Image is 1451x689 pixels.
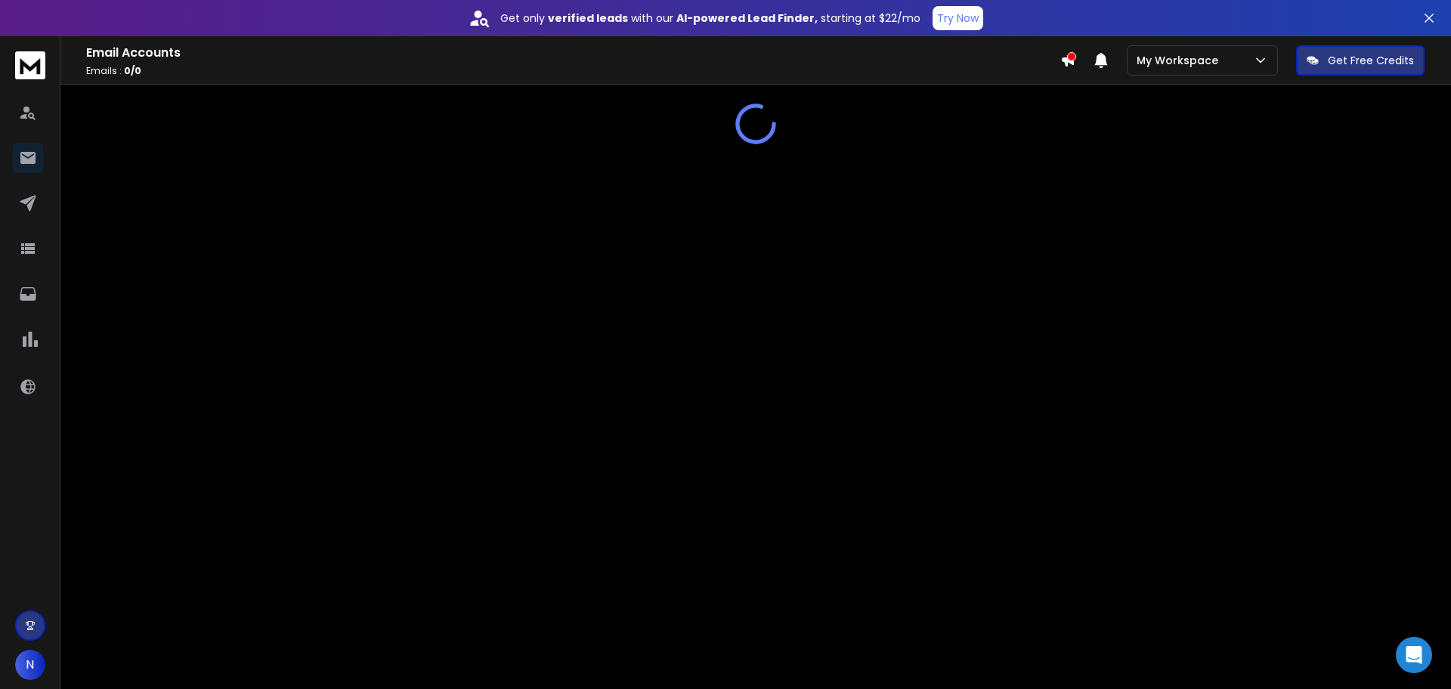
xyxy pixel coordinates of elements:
[1137,53,1224,68] p: My Workspace
[15,51,45,79] img: logo
[933,6,983,30] button: Try Now
[1396,637,1432,673] div: Open Intercom Messenger
[500,11,920,26] p: Get only with our starting at $22/mo
[548,11,628,26] strong: verified leads
[86,44,1060,62] h1: Email Accounts
[937,11,979,26] p: Try Now
[1328,53,1414,68] p: Get Free Credits
[1296,45,1425,76] button: Get Free Credits
[124,64,141,77] span: 0 / 0
[86,65,1060,77] p: Emails :
[676,11,818,26] strong: AI-powered Lead Finder,
[15,650,45,680] button: N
